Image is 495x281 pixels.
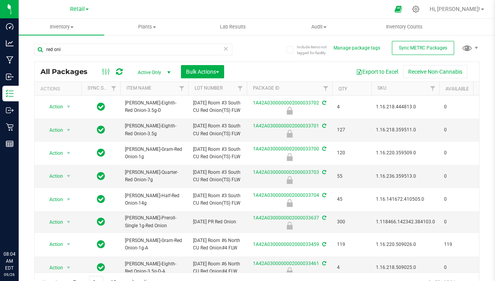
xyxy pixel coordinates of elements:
[193,218,242,226] span: [DATE] PR Red Onion
[34,44,232,55] input: Search Package ID, Item Name, SKU, Lot or Part Number...
[377,85,386,91] a: SKU
[253,146,319,152] a: 1A42A0300000002000033700
[42,217,63,228] span: Action
[190,19,276,35] a: Lab Results
[351,65,403,78] button: Export to Excel
[6,106,14,114] inline-svg: Outbound
[276,19,362,35] a: Audit
[97,216,105,227] span: In Sync
[193,122,242,137] span: [DATE] Room #3 South CU Red Onion(TS) FLW
[193,260,242,275] span: [DATE] Room #6 North CU Red Onion#4 FLW
[376,264,435,271] span: 1.16.218.509025.0
[4,251,15,272] p: 08:04 AM EDT
[427,82,439,95] a: Filter
[321,146,326,152] span: Sync from Compliance System
[321,242,326,247] span: Sync from Compliance System
[125,99,184,114] span: [PERSON_NAME]-Eighth-Red Onion-3.5g-D
[376,173,435,180] span: 1.16.236.359513.0
[376,149,435,157] span: 1.16.220.359509.0
[246,267,334,275] div: Newly Received
[6,90,14,97] inline-svg: Inventory
[125,192,184,207] span: [PERSON_NAME]-Half-Red Onion-14g
[6,123,14,131] inline-svg: Retail
[376,126,435,134] span: 1.16.218.359511.0
[376,23,433,30] span: Inventory Counts
[97,262,105,273] span: In Sync
[181,65,224,78] button: Bulk Actions
[390,2,407,17] span: Open Ecommerce Menu
[337,126,367,134] span: 127
[321,261,326,266] span: Sync from Compliance System
[64,194,74,205] span: select
[321,215,326,221] span: Sync from Compliance System
[19,19,104,35] a: Inventory
[97,194,105,205] span: In Sync
[125,237,184,252] span: [PERSON_NAME]-Gram-Red Onion-1g-A
[19,23,104,30] span: Inventory
[444,218,474,226] span: 0
[253,193,319,198] a: 1A42A0300000002000033704
[223,44,229,54] span: Clear
[105,23,190,30] span: Plants
[321,123,326,129] span: Sync from Compliance System
[246,199,334,207] div: Newly Received
[337,241,367,248] span: 119
[246,222,334,230] div: Newly Received
[42,194,63,205] span: Action
[253,85,279,91] a: Package ID
[125,122,184,137] span: [PERSON_NAME]-Eighth-Red Onion-3.5g
[8,219,31,242] iframe: Resource center
[337,264,367,271] span: 4
[297,44,336,56] span: Include items not tagged for facility
[392,41,454,55] button: Sync METRC Packages
[334,45,380,51] button: Manage package tags
[6,39,14,47] inline-svg: Analytics
[64,101,74,112] span: select
[193,99,242,114] span: [DATE] Room #3 South CU Red Onion(TS) FLW
[209,23,256,30] span: Lab Results
[253,123,319,129] a: 1A42A0300000002000033701
[376,196,435,203] span: 1.16.141672.410505.0
[193,237,242,252] span: [DATE] Room #6 North CU Red Onion#4 FLW
[444,241,474,248] span: 119
[399,45,447,51] span: Sync METRC Packages
[125,169,184,184] span: [PERSON_NAME]-Quarter-Red Onion-7g
[253,242,319,247] a: 1A42A0300000002000033459
[64,148,74,159] span: select
[125,260,184,275] span: [PERSON_NAME]-Eighth-Red Onion-3.5g-D-A
[253,261,319,266] a: 1A42A0300000002000033461
[126,85,151,91] a: Item Name
[6,23,14,30] inline-svg: Dashboard
[376,218,435,226] span: 1.118466.142342.384103.0
[4,272,15,277] p: 09/26
[246,130,334,138] div: Newly Received
[6,73,14,81] inline-svg: Inbound
[253,215,319,221] a: 1A42A0300000002000033637
[403,65,467,78] button: Receive Non-Cannabis
[321,100,326,106] span: Sync from Compliance System
[444,264,474,271] span: 0
[246,107,334,115] div: Newly Received
[337,173,367,180] span: 55
[321,170,326,175] span: Sync from Compliance System
[193,146,242,161] span: [DATE] Room #3 South CU Red Onion(TS) FLW
[444,126,474,134] span: 0
[107,82,120,95] a: Filter
[42,171,63,182] span: Action
[339,86,347,92] a: Qty
[430,6,480,12] span: Hi, [PERSON_NAME]!
[104,19,190,35] a: Plants
[376,103,435,111] span: 1.16.218.444813.0
[193,169,242,184] span: [DATE] Room #3 South CU Red Onion(TS) FLW
[337,103,367,111] span: 4
[42,101,63,112] span: Action
[64,262,74,273] span: select
[444,196,474,203] span: 0
[64,217,74,228] span: select
[362,19,447,35] a: Inventory Counts
[88,85,118,91] a: Sync Status
[276,23,361,30] span: Audit
[40,86,78,92] div: Actions
[97,171,105,182] span: In Sync
[97,101,105,112] span: In Sync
